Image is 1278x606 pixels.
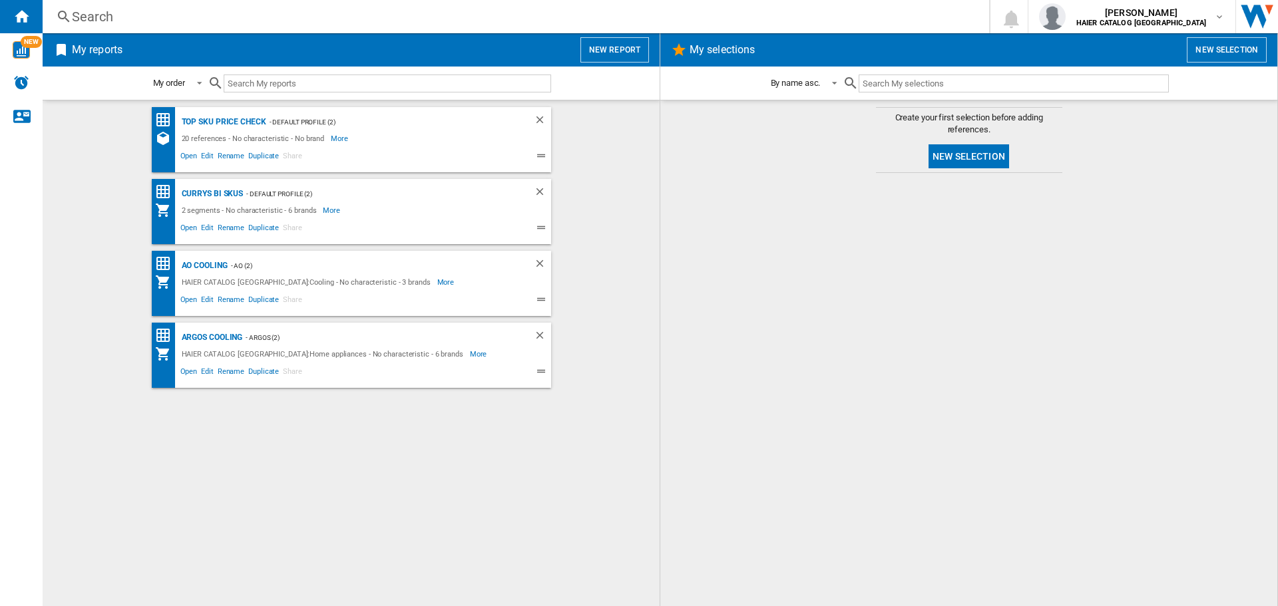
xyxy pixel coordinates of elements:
[178,257,228,274] div: AO Cooling
[246,365,281,381] span: Duplicate
[534,329,551,346] div: Delete
[72,7,955,26] div: Search
[178,274,437,290] div: HAIER CATALOG [GEOGRAPHIC_DATA]:Cooling - No characteristic - 3 brands
[216,150,246,166] span: Rename
[1076,6,1206,19] span: [PERSON_NAME]
[178,329,243,346] div: Argos Cooling
[1039,3,1066,30] img: profile.jpg
[281,222,304,237] span: Share
[580,37,649,63] button: New report
[69,37,125,63] h2: My reports
[178,186,244,202] div: Currys BI Skus
[155,130,178,146] div: References
[178,293,200,309] span: Open
[178,202,323,218] div: 2 segments - No characteristic - 6 brands
[228,257,507,274] div: - AO (2)
[224,75,551,92] input: Search My reports
[178,365,200,381] span: Open
[470,346,489,362] span: More
[243,186,507,202] div: - Default profile (2)
[155,112,178,128] div: Price Matrix
[246,150,281,166] span: Duplicate
[929,144,1009,168] button: New selection
[155,327,178,344] div: Price Matrix
[246,222,281,237] span: Duplicate
[153,78,185,88] div: My order
[13,41,30,59] img: wise-card.svg
[534,186,551,202] div: Delete
[21,36,42,48] span: NEW
[242,329,507,346] div: - Argos (2)
[199,222,216,237] span: Edit
[178,346,470,362] div: HAIER CATALOG [GEOGRAPHIC_DATA]:Home appliances - No characteristic - 6 brands
[178,114,266,130] div: Top SKU Price Check
[178,222,200,237] span: Open
[323,202,342,218] span: More
[534,257,551,274] div: Delete
[199,150,216,166] span: Edit
[331,130,350,146] span: More
[155,346,178,362] div: My Assortment
[216,365,246,381] span: Rename
[876,112,1062,136] span: Create your first selection before adding references.
[534,114,551,130] div: Delete
[771,78,821,88] div: By name asc.
[1076,19,1206,27] b: HAIER CATALOG [GEOGRAPHIC_DATA]
[246,293,281,309] span: Duplicate
[13,75,29,90] img: alerts-logo.svg
[216,293,246,309] span: Rename
[859,75,1168,92] input: Search My selections
[155,274,178,290] div: My Assortment
[687,37,757,63] h2: My selections
[178,150,200,166] span: Open
[155,184,178,200] div: Price Matrix
[1187,37,1267,63] button: New selection
[199,293,216,309] span: Edit
[281,365,304,381] span: Share
[216,222,246,237] span: Rename
[155,255,178,272] div: Price Matrix
[199,365,216,381] span: Edit
[281,293,304,309] span: Share
[178,130,331,146] div: 20 references - No characteristic - No brand
[281,150,304,166] span: Share
[266,114,507,130] div: - Default profile (2)
[437,274,457,290] span: More
[155,202,178,218] div: My Assortment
